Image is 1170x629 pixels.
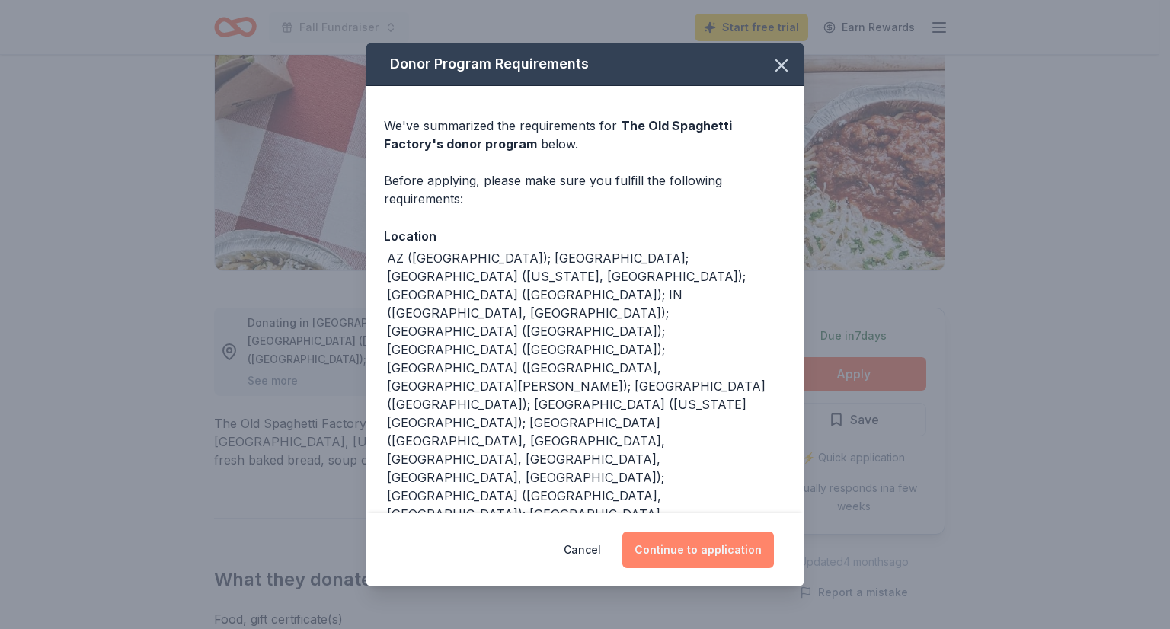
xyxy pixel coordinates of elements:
div: Location [384,226,786,246]
button: Continue to application [622,532,774,568]
div: Before applying, please make sure you fulfill the following requirements: [384,171,786,208]
div: Donor Program Requirements [366,43,804,86]
button: Cancel [564,532,601,568]
div: We've summarized the requirements for below. [384,117,786,153]
div: AZ ([GEOGRAPHIC_DATA]); [GEOGRAPHIC_DATA]; [GEOGRAPHIC_DATA] ([US_STATE], [GEOGRAPHIC_DATA]); [GE... [387,249,786,560]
